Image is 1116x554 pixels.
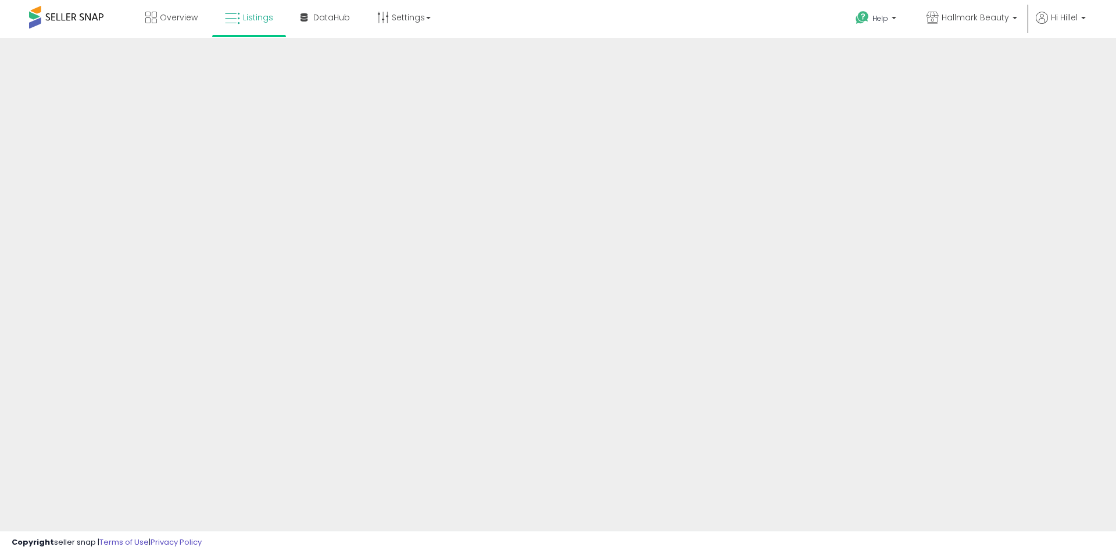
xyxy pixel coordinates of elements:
a: Help [846,2,908,38]
span: Hi Hillel [1051,12,1078,23]
span: Listings [243,12,273,23]
span: Help [872,13,888,23]
span: Overview [160,12,198,23]
a: Hi Hillel [1036,12,1086,38]
i: Get Help [855,10,870,25]
span: Hallmark Beauty [942,12,1009,23]
span: DataHub [313,12,350,23]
